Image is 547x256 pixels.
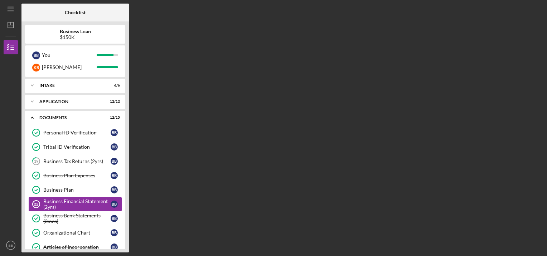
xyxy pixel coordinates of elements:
[60,29,91,34] b: Business Loan
[111,129,118,136] div: B B
[107,99,120,104] div: 12 / 12
[43,244,111,250] div: Articles of Incorporation
[111,215,118,222] div: B B
[34,202,38,206] tspan: 22
[29,154,122,168] a: 19Business Tax Returns (2yrs)BB
[29,211,122,226] a: Business Bank Statements (3mos)BB
[43,230,111,236] div: Organizational Chart
[29,197,122,211] a: 22Business Financial Statement (2yrs)BB
[39,115,102,120] div: Documents
[43,173,111,178] div: Business Plan Expenses
[111,172,118,179] div: B B
[111,158,118,165] div: B B
[29,168,122,183] a: Business Plan ExpensesBB
[42,49,97,61] div: You
[39,99,102,104] div: Application
[29,226,122,240] a: Organizational ChartBB
[29,125,122,140] a: Personal ID VerificationBB
[29,140,122,154] a: Tribal ID VerificationBB
[111,201,118,208] div: B B
[43,213,111,224] div: Business Bank Statements (3mos)
[65,10,86,15] b: Checklist
[111,186,118,193] div: B B
[111,243,118,251] div: B B
[111,143,118,151] div: B B
[39,83,102,88] div: Intake
[43,158,111,164] div: Business Tax Returns (2yrs)
[60,34,91,40] div: $150K
[9,243,13,247] text: BB
[4,238,18,252] button: BB
[107,115,120,120] div: 12 / 15
[43,130,111,136] div: Personal ID Verification
[107,83,120,88] div: 6 / 6
[29,240,122,254] a: Articles of IncorporationBB
[34,159,39,164] tspan: 19
[29,183,122,197] a: Business PlanBB
[43,144,111,150] div: Tribal ID Verification
[42,61,97,73] div: [PERSON_NAME]
[32,51,40,59] div: B B
[43,198,111,210] div: Business Financial Statement (2yrs)
[43,187,111,193] div: Business Plan
[32,64,40,72] div: K B
[111,229,118,236] div: B B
